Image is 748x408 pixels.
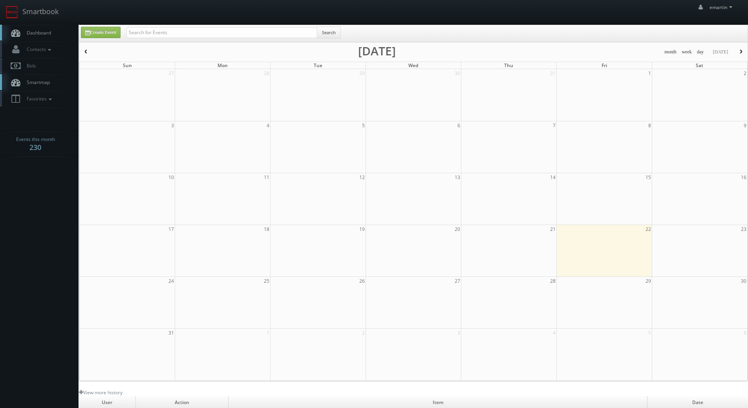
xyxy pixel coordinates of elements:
[314,62,322,69] span: Tue
[645,225,652,233] span: 22
[29,143,41,152] strong: 230
[504,62,513,69] span: Thu
[408,62,418,69] span: Wed
[647,329,652,337] span: 5
[361,329,366,337] span: 2
[454,69,461,77] span: 30
[549,277,556,285] span: 28
[645,277,652,285] span: 29
[170,121,175,130] span: 3
[123,62,132,69] span: Sun
[266,121,270,130] span: 4
[168,69,175,77] span: 27
[457,329,461,337] span: 3
[647,69,652,77] span: 1
[552,329,556,337] span: 4
[168,277,175,285] span: 24
[23,29,51,36] span: Dashboard
[358,225,366,233] span: 19
[679,47,695,57] button: week
[358,277,366,285] span: 26
[602,62,607,69] span: Fri
[263,277,270,285] span: 25
[710,47,731,57] button: [DATE]
[662,47,679,57] button: month
[647,121,652,130] span: 8
[6,6,18,18] img: smartbook-logo.png
[23,95,54,102] span: Favorites
[694,47,707,57] button: day
[168,225,175,233] span: 17
[317,27,341,38] button: Search
[696,62,703,69] span: Sat
[81,27,121,38] a: Create Event
[645,173,652,181] span: 15
[457,121,461,130] span: 6
[549,225,556,233] span: 21
[168,173,175,181] span: 10
[454,277,461,285] span: 27
[23,46,53,53] span: Contacts
[358,69,366,77] span: 29
[740,173,747,181] span: 16
[549,173,556,181] span: 14
[168,329,175,337] span: 31
[16,135,55,143] span: Events this month
[358,173,366,181] span: 12
[358,47,396,55] h2: [DATE]
[454,173,461,181] span: 13
[23,62,36,69] span: Bids
[743,69,747,77] span: 2
[740,277,747,285] span: 30
[361,121,366,130] span: 5
[743,329,747,337] span: 6
[79,389,123,396] a: View more history
[740,225,747,233] span: 23
[549,69,556,77] span: 31
[743,121,747,130] span: 9
[454,225,461,233] span: 20
[126,27,317,38] input: Search for Events
[263,69,270,77] span: 28
[263,173,270,181] span: 11
[23,79,50,86] span: Smartmap
[552,121,556,130] span: 7
[266,329,270,337] span: 1
[263,225,270,233] span: 18
[218,62,228,69] span: Mon
[710,4,735,11] span: emartin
